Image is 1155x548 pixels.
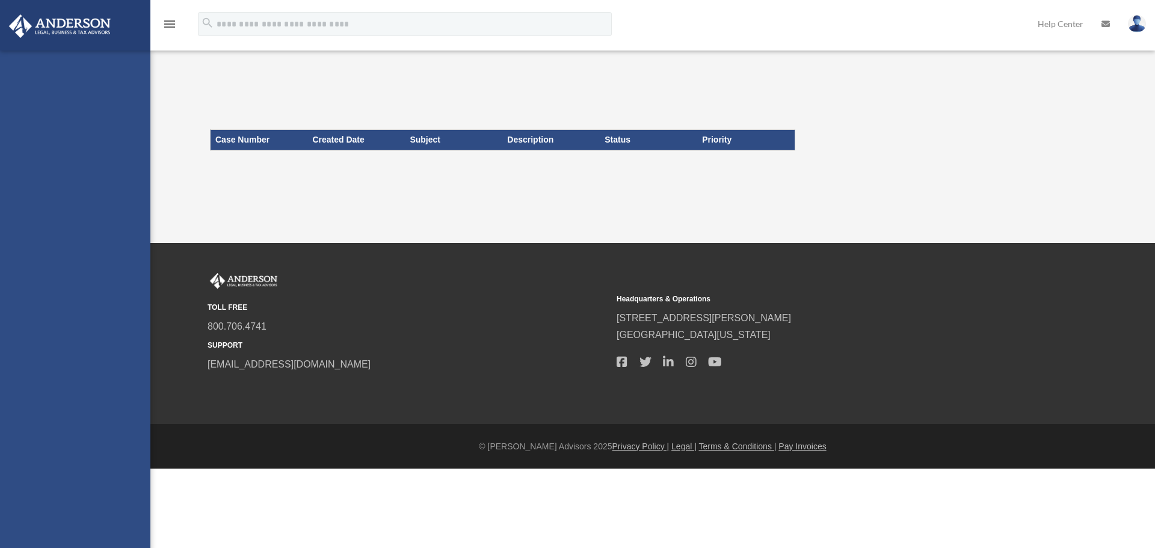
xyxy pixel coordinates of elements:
a: 800.706.4741 [208,321,266,331]
th: Subject [405,130,502,150]
th: Description [502,130,600,150]
div: © [PERSON_NAME] Advisors 2025 [150,439,1155,454]
img: User Pic [1128,15,1146,32]
img: Anderson Advisors Platinum Portal [5,14,114,38]
a: Terms & Conditions | [699,442,777,451]
th: Case Number [211,130,308,150]
a: Pay Invoices [778,442,826,451]
i: search [201,16,214,29]
a: menu [162,21,177,31]
th: Status [600,130,697,150]
i: menu [162,17,177,31]
th: Priority [697,130,795,150]
a: [EMAIL_ADDRESS][DOMAIN_NAME] [208,359,371,369]
a: Privacy Policy | [612,442,670,451]
img: Anderson Advisors Platinum Portal [208,273,280,289]
a: Legal | [671,442,697,451]
small: TOLL FREE [208,301,608,314]
small: Headquarters & Operations [617,293,1017,306]
a: [STREET_ADDRESS][PERSON_NAME] [617,313,791,323]
small: SUPPORT [208,339,608,352]
a: [GEOGRAPHIC_DATA][US_STATE] [617,330,771,340]
th: Created Date [307,130,405,150]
